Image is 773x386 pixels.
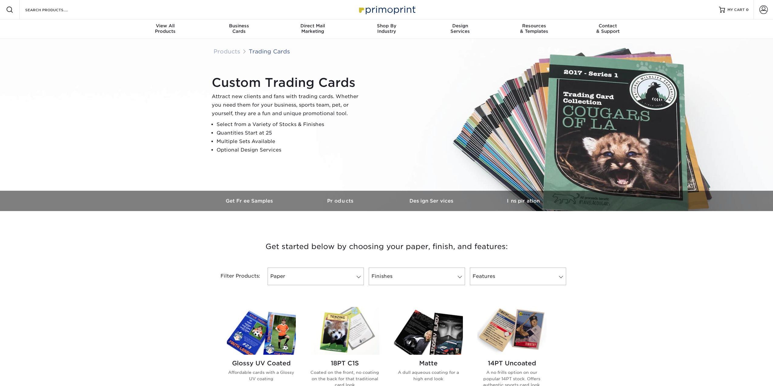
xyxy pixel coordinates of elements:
a: Contact& Support [571,19,645,39]
h3: Design Services [387,198,478,204]
a: Shop ByIndustry [350,19,423,39]
p: Attract new clients and fans with trading cards. Whether you need them for your business, sports ... [212,92,364,118]
h3: Get started below by choosing your paper, finish, and features: [209,233,564,260]
img: Matte Trading Cards [394,307,463,355]
img: 14PT Uncoated Trading Cards [477,307,546,355]
a: Direct MailMarketing [276,19,350,39]
a: Products [214,48,240,55]
span: Business [202,23,276,29]
li: Multiple Sets Available [217,137,364,146]
a: Products [296,191,387,211]
h3: Products [296,198,387,204]
div: Services [423,23,497,34]
a: View AllProducts [128,19,202,39]
h3: Inspiration [478,198,569,204]
img: 18PT C1S Trading Cards [310,307,379,355]
span: Shop By [350,23,423,29]
li: Quantities Start at 25 [217,129,364,137]
div: & Support [571,23,645,34]
a: Get Free Samples [204,191,296,211]
a: Resources& Templates [497,19,571,39]
span: MY CART [727,7,745,12]
h3: Get Free Samples [204,198,296,204]
a: Inspiration [478,191,569,211]
a: DesignServices [423,19,497,39]
div: Cards [202,23,276,34]
span: View All [128,23,202,29]
h1: Custom Trading Cards [212,75,364,90]
h2: Matte [394,360,463,367]
input: SEARCH PRODUCTS..... [25,6,84,13]
img: Glossy UV Coated Trading Cards [227,307,296,355]
a: Finishes [369,268,465,285]
div: & Templates [497,23,571,34]
h2: Glossy UV Coated [227,360,296,367]
img: Primoprint [356,3,417,16]
li: Select from a Variety of Stocks & Finishes [217,120,364,129]
li: Optional Design Services [217,146,364,154]
a: Paper [268,268,364,285]
span: Direct Mail [276,23,350,29]
h2: 18PT C1S [310,360,379,367]
div: Marketing [276,23,350,34]
p: Affordable cards with a Glossy UV coating [227,369,296,382]
span: Design [423,23,497,29]
p: A dull aqueous coating for a high end look [394,369,463,382]
span: Contact [571,23,645,29]
div: Products [128,23,202,34]
h2: 14PT Uncoated [477,360,546,367]
a: BusinessCards [202,19,276,39]
span: Resources [497,23,571,29]
div: Filter Products: [204,268,265,285]
a: Features [470,268,566,285]
div: Industry [350,23,423,34]
span: 0 [746,8,749,12]
a: Trading Cards [249,48,290,55]
a: Design Services [387,191,478,211]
